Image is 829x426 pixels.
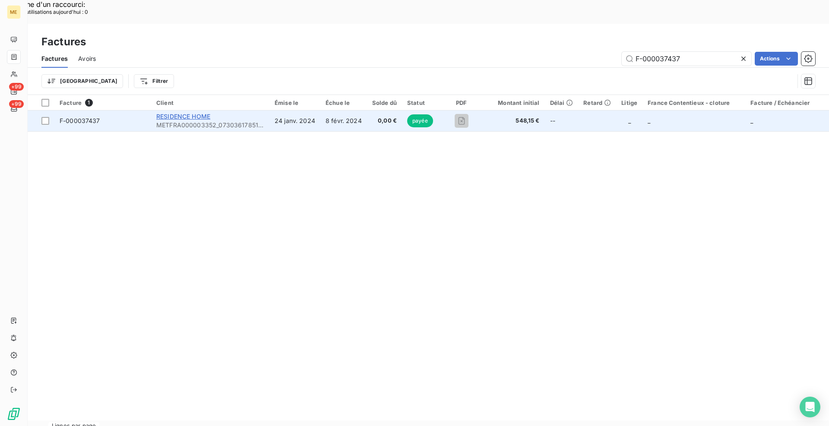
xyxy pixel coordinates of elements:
span: Factures [41,54,68,63]
input: Rechercher [622,52,751,66]
div: France Contentieux - cloture [648,99,740,106]
span: Facture [60,99,82,106]
div: PDF [446,99,477,106]
span: 1 [85,99,93,107]
div: Échue le [326,99,362,106]
img: Logo LeanPay [7,407,21,421]
span: +99 [9,83,24,91]
div: Solde dû [372,99,397,106]
button: Filtrer [134,74,174,88]
a: +99 [7,85,20,98]
td: -- [545,110,579,131]
span: _ [628,117,631,124]
span: payée [407,114,433,127]
div: Litige [621,99,637,106]
div: Facture / Echéancier [750,99,820,106]
div: Montant initial [487,99,539,106]
span: F-000037437 [60,117,100,124]
span: _ [750,117,753,124]
div: Délai [550,99,573,106]
div: Client [156,99,264,106]
span: METFRA000003352_07303617851002 [156,121,264,129]
button: Actions [755,52,798,66]
span: 548,15 € [487,117,539,125]
span: Avoirs [78,54,96,63]
div: Open Intercom Messenger [800,397,820,417]
h3: Factures [41,34,86,50]
span: _ [648,117,650,124]
div: Retard [583,99,611,106]
td: 24 janv. 2024 [269,110,320,131]
div: Statut [407,99,435,106]
span: +99 [9,100,24,108]
td: 8 févr. 2024 [320,110,367,131]
span: RESIDENCE HOME [156,113,210,120]
span: 0,00 € [372,117,397,125]
button: [GEOGRAPHIC_DATA] [41,74,123,88]
a: +99 [7,102,20,116]
div: Émise le [275,99,315,106]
